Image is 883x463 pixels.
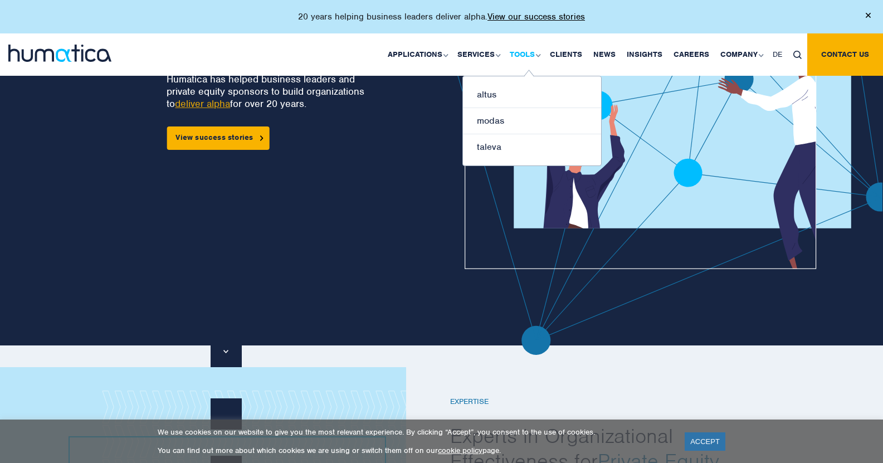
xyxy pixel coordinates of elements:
[158,446,671,455] p: You can find out more about which cookies we are using or switch them off on our page.
[167,126,269,150] a: View success stories
[685,432,725,451] a: ACCEPT
[463,82,601,108] a: altus
[504,33,544,76] a: Tools
[588,33,621,76] a: News
[260,135,263,140] img: arrowicon
[167,73,380,110] p: Humatica has helped business leaders and private equity sponsors to build organizations to for ov...
[382,33,452,76] a: Applications
[621,33,668,76] a: Insights
[463,108,601,134] a: modas
[8,45,111,62] img: logo
[767,33,788,76] a: DE
[773,50,782,59] span: DE
[450,397,751,407] h6: EXPERTISE
[668,33,715,76] a: Careers
[223,350,228,353] img: downarrow
[715,33,767,76] a: Company
[452,33,504,76] a: Services
[463,134,601,160] a: taleva
[487,11,585,22] a: View our success stories
[158,427,671,437] p: We use cookies on our website to give you the most relevant experience. By clicking “Accept”, you...
[438,446,482,455] a: cookie policy
[807,33,883,76] a: Contact us
[175,98,230,110] a: deliver alpha
[298,11,585,22] p: 20 years helping business leaders deliver alpha.
[793,51,802,59] img: search_icon
[544,33,588,76] a: Clients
